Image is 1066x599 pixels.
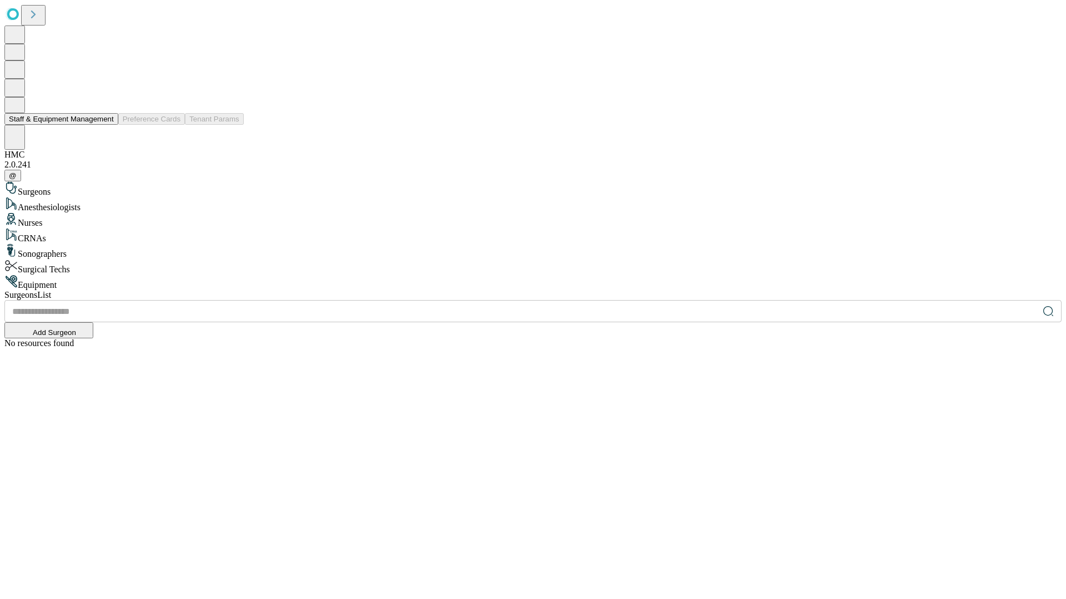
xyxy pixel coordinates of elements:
[185,113,244,125] button: Tenant Params
[4,259,1062,275] div: Surgical Techs
[4,338,1062,348] div: No resources found
[4,150,1062,160] div: HMC
[4,322,93,338] button: Add Surgeon
[4,160,1062,170] div: 2.0.241
[4,228,1062,243] div: CRNAs
[4,113,118,125] button: Staff & Equipment Management
[4,290,1062,300] div: Surgeons List
[4,197,1062,212] div: Anesthesiologists
[33,328,76,337] span: Add Surgeon
[4,170,21,181] button: @
[4,275,1062,290] div: Equipment
[4,243,1062,259] div: Sonographers
[4,181,1062,197] div: Surgeons
[4,212,1062,228] div: Nurses
[118,113,185,125] button: Preference Cards
[9,171,17,180] span: @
